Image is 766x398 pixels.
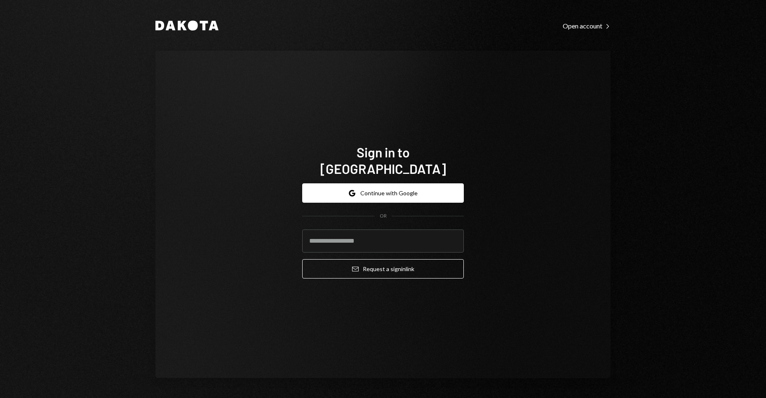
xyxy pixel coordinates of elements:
[302,144,464,177] h1: Sign in to [GEOGRAPHIC_DATA]
[380,213,387,220] div: OR
[563,21,611,30] a: Open account
[302,183,464,203] button: Continue with Google
[563,22,611,30] div: Open account
[302,259,464,279] button: Request a signinlink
